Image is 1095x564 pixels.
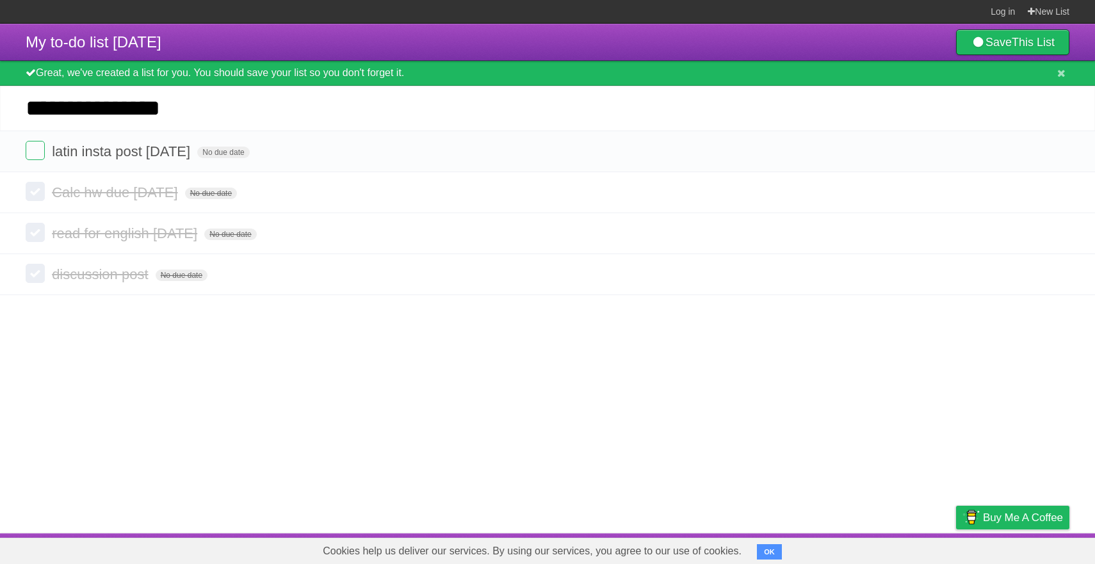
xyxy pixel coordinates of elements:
[956,506,1069,529] a: Buy me a coffee
[52,266,151,282] span: discussion post
[26,223,45,242] label: Done
[896,536,924,561] a: Terms
[204,229,256,240] span: No due date
[939,536,973,561] a: Privacy
[26,33,161,51] span: My to-do list [DATE]
[962,506,980,528] img: Buy me a coffee
[757,544,782,560] button: OK
[185,188,237,199] span: No due date
[26,182,45,201] label: Done
[310,538,754,564] span: Cookies help us deliver our services. By using our services, you agree to our use of cookies.
[989,536,1069,561] a: Suggest a feature
[956,29,1069,55] a: SaveThis List
[156,270,207,281] span: No due date
[52,184,181,200] span: Calc hw due [DATE]
[786,536,813,561] a: About
[52,225,200,241] span: read for english [DATE]
[52,143,193,159] span: latin insta post [DATE]
[26,264,45,283] label: Done
[828,536,880,561] a: Developers
[26,141,45,160] label: Done
[197,147,249,158] span: No due date
[1012,36,1055,49] b: This List
[983,506,1063,529] span: Buy me a coffee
